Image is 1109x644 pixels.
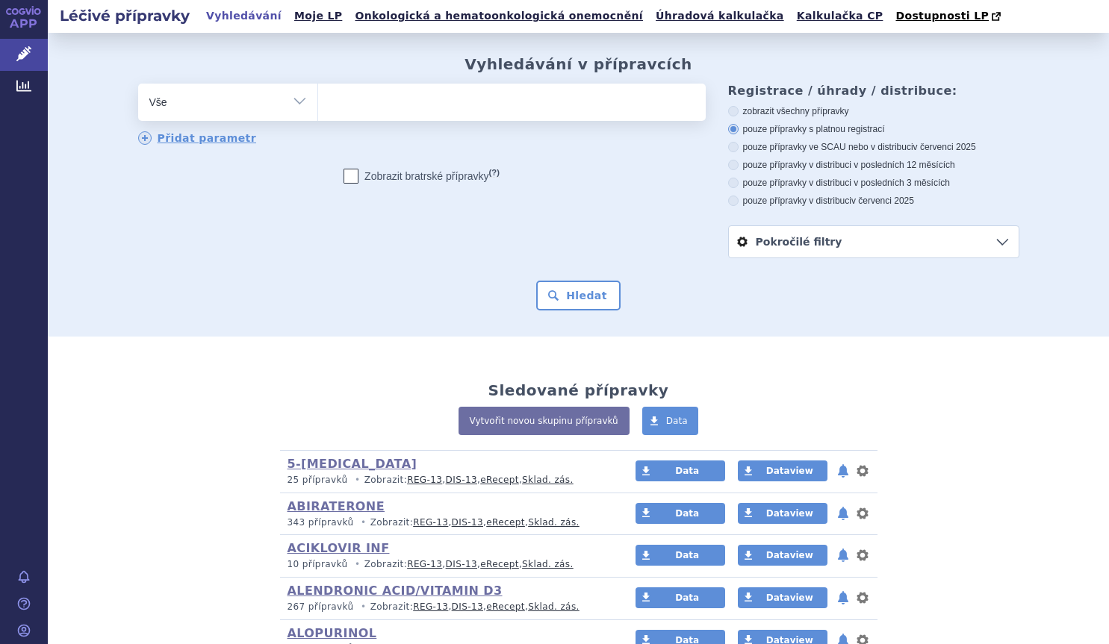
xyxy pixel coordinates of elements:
span: v červenci 2025 [913,142,976,152]
a: DIS-13 [452,601,483,612]
p: Zobrazit: , , , [288,601,608,613]
a: Data [636,587,725,608]
span: Dataview [766,550,813,560]
p: Zobrazit: , , , [288,474,608,487]
button: notifikace [836,504,851,522]
a: ACIKLOVIR INF [288,541,390,555]
label: pouze přípravky v distribuci v posledních 3 měsících [728,177,1019,189]
span: v červenci 2025 [851,196,914,206]
a: Vyhledávání [202,6,286,26]
label: pouze přípravky v distribuci [728,195,1019,207]
button: notifikace [836,589,851,607]
a: Vytvořit novou skupinu přípravků [459,407,630,435]
a: Kalkulačka CP [792,6,888,26]
a: Data [636,545,725,566]
span: Dataview [766,466,813,476]
a: Data [636,460,725,481]
a: REG-13 [413,601,448,612]
button: Hledat [536,281,621,310]
i: • [357,516,370,529]
span: 25 přípravků [288,475,348,485]
label: Zobrazit bratrské přípravky [344,169,500,184]
span: Data [666,416,688,426]
a: Dostupnosti LP [891,6,1008,27]
a: Přidat parametr [138,131,257,145]
a: eRecept [486,517,525,528]
h2: Vyhledávání v přípravcích [465,55,692,73]
a: Dataview [738,545,827,566]
a: Sklad. zás. [528,517,580,528]
a: ABIRATERONE [288,499,385,513]
a: Data [636,503,725,524]
a: 5-[MEDICAL_DATA] [288,457,417,471]
i: • [351,558,364,571]
abbr: (?) [489,168,500,178]
span: Dataview [766,508,813,519]
label: pouze přípravky s platnou registrací [728,123,1019,135]
a: ALOPURINOL [288,626,377,640]
i: • [351,474,364,487]
span: 343 přípravků [288,517,354,528]
p: Zobrazit: , , , [288,558,608,571]
label: pouze přípravky v distribuci v posledních 12 měsících [728,159,1019,171]
a: DIS-13 [446,475,477,485]
a: Moje LP [290,6,347,26]
span: 267 přípravků [288,601,354,612]
a: Úhradová kalkulačka [651,6,789,26]
a: Pokročilé filtry [729,226,1019,257]
h2: Léčivé přípravky [48,5,202,26]
span: Dataview [766,593,813,603]
a: REG-13 [407,475,442,485]
a: eRecept [480,559,519,569]
span: Data [675,466,699,476]
a: Dataview [738,460,827,481]
a: REG-13 [413,517,448,528]
label: pouze přípravky ve SCAU nebo v distribuci [728,141,1019,153]
span: Dostupnosti LP [895,10,989,22]
button: nastavení [855,504,870,522]
a: DIS-13 [452,517,483,528]
a: Sklad. zás. [528,601,580,612]
a: Onkologická a hematoonkologická onemocnění [350,6,647,26]
a: eRecept [486,601,525,612]
a: Dataview [738,587,827,608]
label: zobrazit všechny přípravky [728,105,1019,117]
button: nastavení [855,546,870,564]
span: Data [675,508,699,519]
a: Data [642,407,699,435]
button: notifikace [836,462,851,480]
span: Data [675,593,699,603]
i: • [357,601,370,613]
a: Dataview [738,503,827,524]
a: eRecept [480,475,519,485]
a: Sklad. zás. [522,475,574,485]
button: nastavení [855,589,870,607]
span: 10 přípravků [288,559,348,569]
span: Data [675,550,699,560]
p: Zobrazit: , , , [288,516,608,529]
a: ALENDRONIC ACID/VITAMIN D3 [288,584,503,598]
a: Sklad. zás. [522,559,574,569]
h2: Sledované přípravky [488,381,669,399]
a: REG-13 [407,559,442,569]
button: nastavení [855,462,870,480]
a: DIS-13 [446,559,477,569]
h3: Registrace / úhrady / distribuce: [728,84,1019,98]
button: notifikace [836,546,851,564]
